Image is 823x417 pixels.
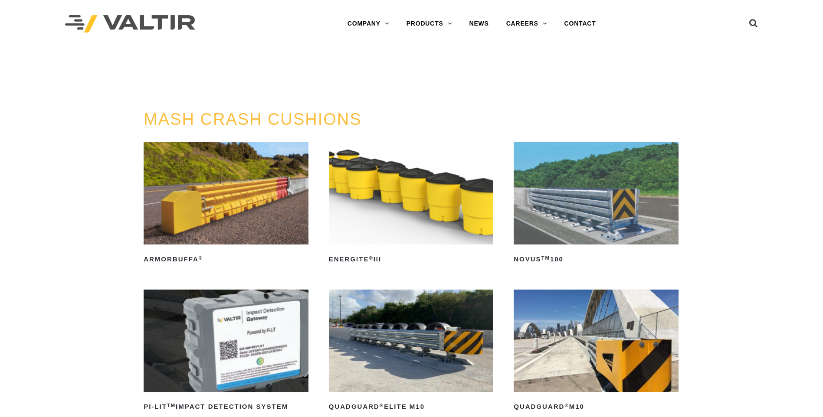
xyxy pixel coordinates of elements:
h2: PI-LIT Impact Detection System [144,400,308,414]
a: MASH CRASH CUSHIONS [144,110,362,128]
sup: TM [541,255,550,261]
h2: QuadGuard M10 [514,400,679,414]
sup: ® [199,255,203,261]
a: QuadGuard®Elite M10 [329,290,494,414]
h2: NOVUS 100 [514,252,679,266]
h2: ArmorBuffa [144,252,308,266]
h2: ENERGITE III [329,252,494,266]
sup: ® [380,403,384,408]
sup: ® [564,403,569,408]
a: NEWS [461,15,498,33]
h2: QuadGuard Elite M10 [329,400,494,414]
img: Valtir [65,15,195,33]
a: ArmorBuffa® [144,142,308,266]
sup: TM [167,403,176,408]
a: CONTACT [556,15,605,33]
a: CAREERS [498,15,556,33]
a: QuadGuard®M10 [514,290,679,414]
a: COMPANY [339,15,398,33]
sup: ® [369,255,373,261]
a: PRODUCTS [398,15,461,33]
a: ENERGITE®III [329,142,494,266]
a: PI-LITTMImpact Detection System [144,290,308,414]
a: NOVUSTM100 [514,142,679,266]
